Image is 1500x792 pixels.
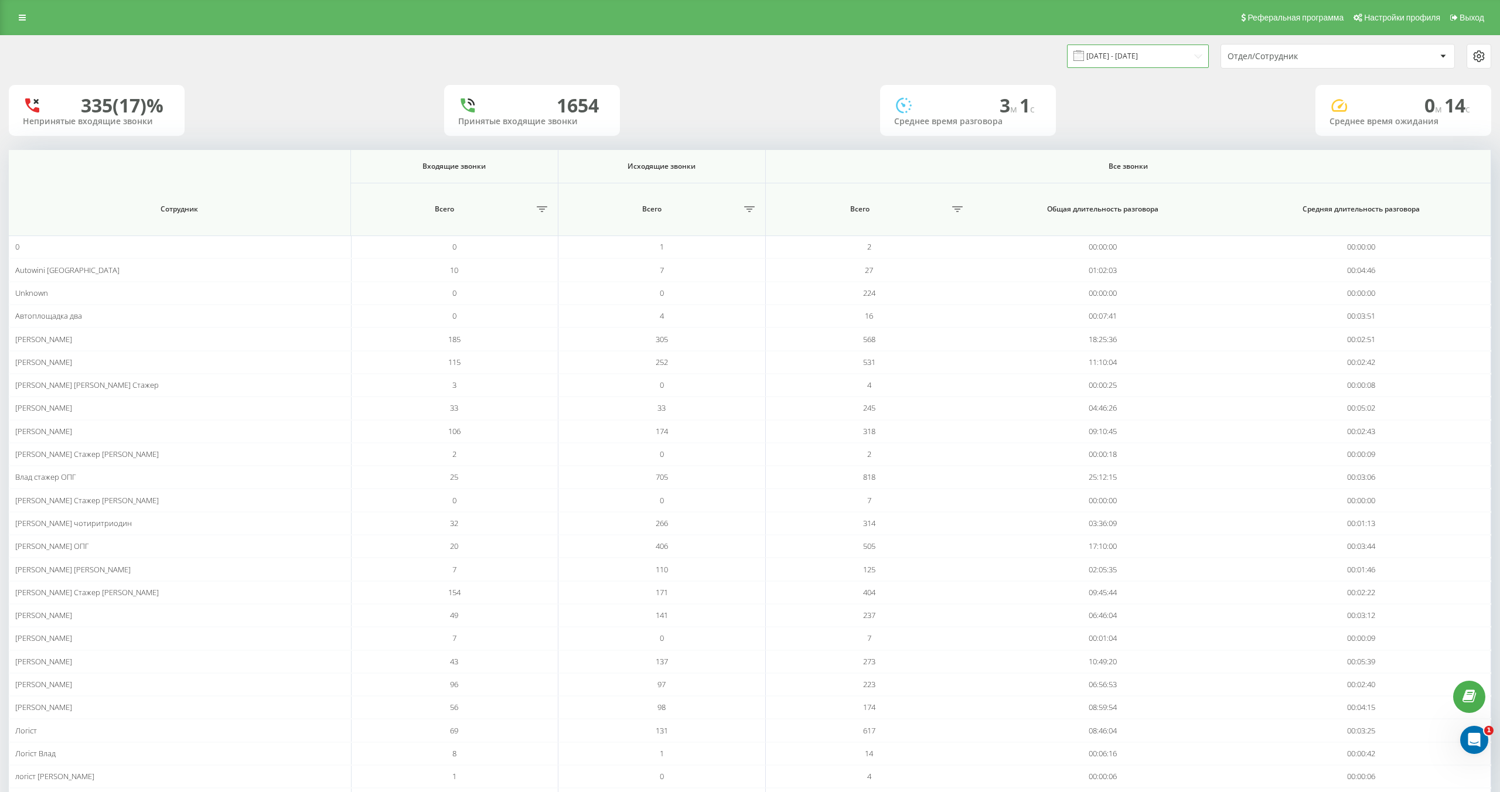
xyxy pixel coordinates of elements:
[452,310,456,321] span: 0
[973,627,1232,650] td: 00:01:04
[1484,726,1494,735] span: 1
[863,288,875,298] span: 224
[450,679,458,689] span: 96
[973,650,1232,673] td: 10:49:20
[863,679,875,689] span: 223
[81,94,163,117] div: 335 (17)%
[1232,327,1491,350] td: 00:02:51
[1435,103,1444,115] span: м
[660,265,664,275] span: 7
[452,633,456,643] span: 7
[15,610,72,620] span: [PERSON_NAME]
[450,402,458,413] span: 33
[863,656,875,667] span: 273
[1232,650,1491,673] td: 00:05:39
[772,204,947,214] span: Всего
[973,258,1232,281] td: 01:02:03
[656,472,668,482] span: 705
[1000,93,1020,118] span: 3
[973,673,1232,696] td: 06:56:53
[15,426,72,436] span: [PERSON_NAME]
[1444,93,1470,118] span: 14
[1010,103,1020,115] span: м
[657,702,666,712] span: 98
[867,380,871,390] span: 4
[973,696,1232,719] td: 08:59:54
[863,610,875,620] span: 237
[15,334,72,344] span: [PERSON_NAME]
[865,310,873,321] span: 16
[973,512,1232,535] td: 03:36:09
[867,241,871,252] span: 2
[15,241,19,252] span: 0
[450,702,458,712] span: 56
[656,725,668,736] span: 131
[15,541,89,551] span: [PERSON_NAME] ОПГ
[452,241,456,252] span: 0
[452,449,456,459] span: 2
[366,162,542,171] span: Входящие звонки
[357,204,533,214] span: Всего
[863,725,875,736] span: 617
[863,334,875,344] span: 568
[1232,235,1491,258] td: 00:00:00
[15,679,72,689] span: [PERSON_NAME]
[1232,374,1491,397] td: 00:00:08
[657,402,666,413] span: 33
[973,765,1232,788] td: 00:00:06
[867,449,871,459] span: 2
[15,357,72,367] span: [PERSON_NAME]
[973,581,1232,604] td: 09:45:44
[15,472,76,482] span: Влад стажер ОПГ
[973,351,1232,374] td: 11:10:04
[452,380,456,390] span: 3
[656,564,668,575] span: 110
[1232,535,1491,558] td: 00:03:44
[656,426,668,436] span: 174
[973,466,1232,489] td: 25:12:15
[973,558,1232,581] td: 02:05:35
[15,702,72,712] span: [PERSON_NAME]
[1465,103,1470,115] span: c
[15,564,131,575] span: [PERSON_NAME] [PERSON_NAME]
[973,327,1232,350] td: 18:25:36
[865,265,873,275] span: 27
[660,241,664,252] span: 1
[1232,512,1491,535] td: 00:01:13
[452,495,456,506] span: 0
[660,310,664,321] span: 4
[656,656,668,667] span: 137
[1232,397,1491,419] td: 00:05:02
[448,587,461,598] span: 154
[973,235,1232,258] td: 00:00:00
[450,518,458,528] span: 32
[656,518,668,528] span: 266
[1364,13,1440,22] span: Настройки профиля
[1232,673,1491,696] td: 00:02:40
[1232,742,1491,765] td: 00:00:42
[15,380,159,390] span: [PERSON_NAME] [PERSON_NAME] Стажер
[31,204,328,214] span: Сотрудник
[657,679,666,689] span: 97
[660,495,664,506] span: 0
[450,472,458,482] span: 25
[15,449,159,459] span: [PERSON_NAME] Стажер [PERSON_NAME]
[973,374,1232,397] td: 00:00:25
[973,443,1232,466] td: 00:00:18
[863,564,875,575] span: 125
[1232,765,1491,788] td: 00:00:06
[450,725,458,736] span: 69
[15,402,72,413] span: [PERSON_NAME]
[1232,604,1491,627] td: 00:03:12
[863,702,875,712] span: 174
[1030,103,1035,115] span: c
[1250,204,1472,214] span: Средняя длительность разговора
[973,742,1232,765] td: 00:06:16
[452,748,456,759] span: 8
[450,541,458,551] span: 20
[557,94,599,117] div: 1654
[1232,627,1491,650] td: 00:00:09
[656,357,668,367] span: 252
[660,771,664,781] span: 0
[15,495,159,506] span: [PERSON_NAME] Стажер [PERSON_NAME]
